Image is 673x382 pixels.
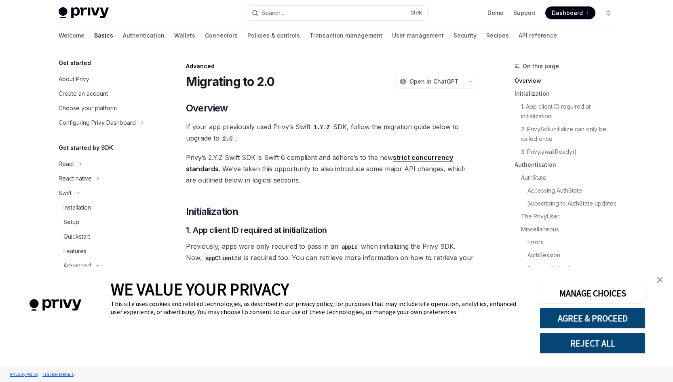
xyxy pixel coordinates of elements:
[205,26,238,45] a: Connectors
[545,6,595,19] a: Dashboard
[486,26,509,45] a: Recipes
[63,203,91,212] div: Installation
[540,333,646,354] button: REJECT ALL
[186,153,453,173] a: strict concurrency standards
[409,78,459,86] span: Open in ChatGPT
[540,283,646,304] button: MANAGE CHOICES
[52,215,156,229] a: Setup
[515,262,621,275] a: Session Refresh
[310,123,333,132] code: 1.Y.Z
[59,118,136,128] div: Configuring Privy Dashboard
[59,89,108,99] div: Create an account
[52,72,156,86] a: About Privy
[59,159,74,169] div: React
[515,184,621,197] a: Accessing AuthState
[186,74,275,89] h1: Migrating to 2.0
[515,223,621,236] a: Miscellaneous
[52,200,156,215] a: Installation
[52,186,156,200] button: Toggle Swift section
[94,26,113,45] a: Basics
[52,258,156,273] button: Toggle Advanced section
[310,26,382,45] a: Transaction management
[515,145,621,158] a: 3. Privy.awaitReady()
[410,10,422,16] span: Ctrl K
[59,143,113,153] h5: Get started by SDK
[186,102,228,115] span: Overview
[395,75,464,88] button: Open in ChatGPT
[515,171,621,184] a: AuthState
[52,171,156,186] button: Toggle React native section
[63,261,91,271] div: Advanced
[515,158,621,171] a: Authentication
[186,225,327,236] span: 1. App client ID required at initialization
[111,300,527,316] div: This site uses cookies and related technologies, as described in our privacy policy, for purposes...
[8,367,40,381] a: Privacy Policy
[515,197,621,210] a: Subscribing to AuthState updates
[59,188,72,198] div: Swift
[40,367,76,381] a: Tracker Details
[487,9,504,17] a: Demo
[519,26,557,45] a: API reference
[174,26,195,45] a: Wallets
[12,288,99,323] img: company logo
[63,232,90,241] div: Quickstart
[246,6,427,20] button: Open search
[59,26,84,45] a: Welcome
[657,277,662,283] img: close banner
[219,134,236,143] code: 2.0
[59,7,109,19] img: light logo
[52,157,156,171] button: Toggle React section
[652,272,668,288] a: close banner
[123,26,165,45] a: Authentication
[186,152,477,186] span: Privy’s 2.Y.Z Swift SDK is Swift 6 compliant and adhere’s to the new . We’ve taken this opportuni...
[63,246,86,256] div: Features
[52,101,156,115] a: Choose your platform
[338,242,361,251] code: appId
[515,100,621,123] a: 1. App client ID required at initialization
[186,241,477,275] span: Previously, apps were only required to pass in an when initializing the Privy SDK. Now, is requir...
[111,279,289,300] span: WE VALUE YOUR PRIVACY
[186,121,477,144] span: If your app previously used Privy’s Swift SDK, follow the migration guide below to upgrade to .
[202,254,244,262] code: appClientId
[59,74,89,84] div: About Privy
[220,265,235,273] a: here
[186,205,238,218] span: Initialization
[515,249,621,262] a: AuthSession
[602,6,615,19] button: Toggle dark mode
[515,236,621,249] a: Errors
[63,217,79,227] div: Setup
[513,9,536,17] a: Support
[52,86,156,101] a: Create an account
[52,229,156,244] a: Quickstart
[515,87,621,100] a: Initialization
[552,9,583,17] span: Dashboard
[392,26,444,45] a: User management
[523,61,559,71] span: On this page
[186,62,477,70] div: Advanced
[52,244,156,258] a: Features
[59,174,92,183] div: React native
[262,8,284,18] div: Search...
[515,210,621,223] a: The PrivyUser
[540,308,646,329] button: AGREE & PROCEED
[515,123,621,145] a: 2. PrivySdk.initialize can only be called once
[59,103,117,113] div: Choose your platform
[52,115,156,130] button: Toggle Configuring Privy Dashboard section
[515,74,621,87] a: Overview
[454,26,477,45] a: Security
[247,26,300,45] a: Policies & controls
[59,58,91,68] h5: Get started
